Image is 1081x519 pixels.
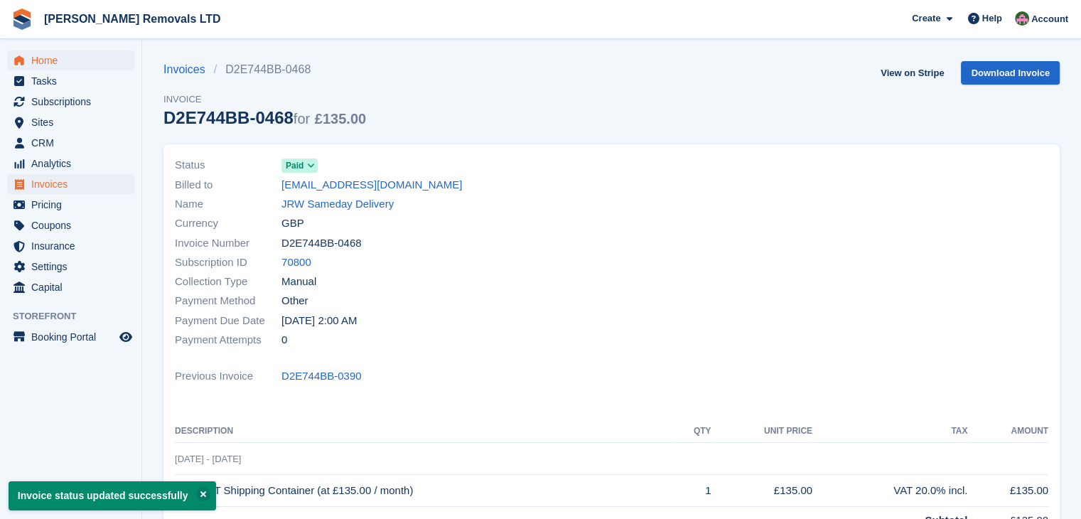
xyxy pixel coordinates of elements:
[31,215,117,235] span: Coupons
[961,61,1060,85] a: Download Invoice
[163,61,366,78] nav: breadcrumbs
[281,215,304,232] span: GBP
[175,157,281,173] span: Status
[175,475,674,507] td: 1 × 20 FT Shipping Container (at £135.00 / month)
[175,332,281,348] span: Payment Attempts
[11,9,33,30] img: stora-icon-8386f47178a22dfd0bd8f6a31ec36ba5ce8667c1dd55bd0f319d3a0aa187defe.svg
[711,420,812,443] th: Unit Price
[7,92,134,112] a: menu
[967,420,1048,443] th: Amount
[7,154,134,173] a: menu
[175,274,281,290] span: Collection Type
[117,328,134,346] a: Preview store
[281,368,362,385] a: D2E744BB-0390
[175,215,281,232] span: Currency
[31,112,117,132] span: Sites
[281,255,311,271] a: 70800
[281,196,394,213] a: JRW Sameday Delivery
[7,215,134,235] a: menu
[38,7,227,31] a: [PERSON_NAME] Removals LTD
[281,332,287,348] span: 0
[286,159,303,172] span: Paid
[7,50,134,70] a: menu
[7,277,134,297] a: menu
[7,195,134,215] a: menu
[967,475,1048,507] td: £135.00
[674,420,711,443] th: QTY
[7,327,134,347] a: menu
[31,92,117,112] span: Subscriptions
[711,475,812,507] td: £135.00
[912,11,940,26] span: Create
[281,293,308,309] span: Other
[31,327,117,347] span: Booking Portal
[674,475,711,507] td: 1
[982,11,1002,26] span: Help
[315,111,366,127] span: £135.00
[163,61,214,78] a: Invoices
[163,92,366,107] span: Invoice
[7,71,134,91] a: menu
[31,174,117,194] span: Invoices
[175,255,281,271] span: Subscription ID
[175,454,241,464] span: [DATE] - [DATE]
[7,133,134,153] a: menu
[31,236,117,256] span: Insurance
[7,236,134,256] a: menu
[175,196,281,213] span: Name
[1031,12,1068,26] span: Account
[875,61,950,85] a: View on Stripe
[812,483,967,499] div: VAT 20.0% incl.
[281,313,357,329] time: 2025-10-02 01:00:00 UTC
[281,177,462,193] a: [EMAIL_ADDRESS][DOMAIN_NAME]
[175,368,281,385] span: Previous Invoice
[175,177,281,193] span: Billed to
[31,257,117,277] span: Settings
[812,420,967,443] th: Tax
[1015,11,1029,26] img: Paul Withers
[31,133,117,153] span: CRM
[31,154,117,173] span: Analytics
[175,313,281,329] span: Payment Due Date
[31,71,117,91] span: Tasks
[31,50,117,70] span: Home
[31,195,117,215] span: Pricing
[7,257,134,277] a: menu
[163,108,366,127] div: D2E744BB-0468
[175,235,281,252] span: Invoice Number
[7,112,134,132] a: menu
[31,277,117,297] span: Capital
[281,274,316,290] span: Manual
[175,293,281,309] span: Payment Method
[294,111,310,127] span: for
[281,235,362,252] span: D2E744BB-0468
[7,174,134,194] a: menu
[9,481,216,510] p: Invoice status updated successfully
[175,420,674,443] th: Description
[281,157,318,173] a: Paid
[13,309,141,323] span: Storefront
